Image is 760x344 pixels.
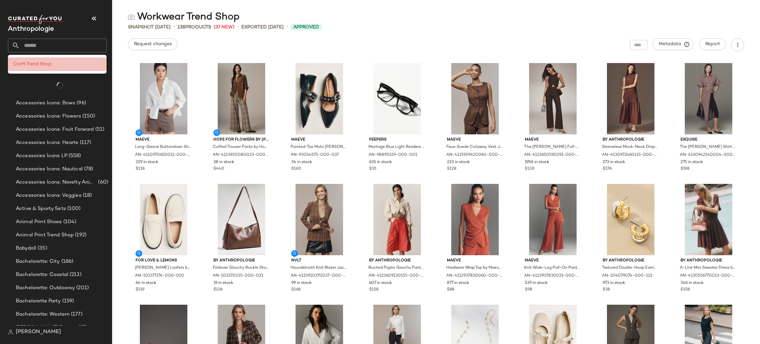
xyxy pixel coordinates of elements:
span: By Anthropologie [603,258,659,264]
img: 4130556770013_020_b [675,184,742,255]
span: Exquise [681,137,737,143]
span: Metadata [658,41,688,47]
span: Current Company Name [8,26,54,33]
img: 103370235_021_b [208,184,275,255]
span: AN-4112937830060-000-028 [446,273,502,279]
span: 329 in stock [136,159,158,165]
span: Accessories Icons: Hearts [16,139,79,147]
span: AN-4130972460115-000-020 [602,152,658,158]
span: Babydoll [16,245,36,252]
span: (558) [67,152,81,160]
span: Pointed-Toe Moto [PERSON_NAME] [PERSON_NAME] Flats by [PERSON_NAME] in Green, Women's, Size: 36, ... [291,144,347,150]
img: 4123650590291_029_b [520,63,586,134]
span: (100) [66,205,81,213]
span: Active & Sporty Sets [16,205,66,213]
div: Products [177,24,211,31]
span: AN-98895329-000-001 [368,152,417,158]
span: 138 [177,25,185,30]
span: AN-4123937830031-000-028 [524,273,580,279]
span: AN-4115929420084-000-020 [446,152,502,158]
span: Hardware Wrap Top by Maeve in Brown, Women's, Size: XL, Polyester/Elastane at Anthropologie [446,265,502,271]
span: $219 [136,287,144,293]
span: 1956 in stock [525,159,549,165]
img: 93054575_037_b [286,63,353,134]
span: AN-104079074-000-122 [602,273,652,279]
span: Faux-Suede Cutaway Vest Jacket by [PERSON_NAME] in Brown, Women's, Size: 2XS, Polyester/Elastane ... [446,144,502,150]
span: Report [705,42,720,47]
span: Accessories Icons: Fruit Forward [16,126,94,133]
span: $198 [681,166,689,172]
span: $160 [291,166,301,172]
img: 4110970650011_010_b [130,63,197,134]
span: AN-4110970650011-000-010 [135,152,191,158]
span: (150) [81,113,95,120]
span: • [286,23,288,31]
span: Bachelorette: Western [16,311,70,318]
span: Maeve [447,258,503,264]
span: The [PERSON_NAME] Full-Length Wide-Leg Pants by Maeve in Brown, Women's, Size: 33 P, Cotton/Linen... [524,144,580,150]
span: AN-4123650590291-000-029 [524,152,580,158]
span: (96) [75,99,86,107]
span: AN-4123920080023-000-029 [213,152,269,158]
img: svg%3e [8,329,13,335]
span: $38 [603,287,610,293]
span: (201) [75,284,89,292]
span: 973 in stock [603,280,625,286]
img: 104079074_122_b [597,184,664,255]
span: 38 in stock [213,159,234,165]
span: $440 [213,166,224,172]
img: cfy_white_logo.C9jOOHJF.svg [8,15,64,24]
span: Peepers [369,137,425,143]
span: AN-101377174-000-010 [135,273,184,279]
span: $168 [291,287,301,293]
span: [PERSON_NAME] Loafers by For Love & Lemons in White, Women's, Size: 41, Leather at Anthropologie [135,265,191,271]
img: 4123920080023_029_b [208,63,275,134]
span: 64 in stock [136,280,156,286]
span: Accessories Icons: Novelty Animal [16,179,97,186]
span: Montage Blue Light Readers by Peepers in Black, Women's, Size: 1.5X at Anthropologie [368,144,425,150]
span: For Love & Lemons [136,258,192,264]
span: • [173,23,175,31]
img: 4112937830060_028_b [442,184,508,255]
span: 99 in stock [291,280,312,286]
span: 275 in stock [681,159,703,165]
span: Bachelorette Party [16,297,61,305]
span: $118 [213,287,222,293]
span: Maeve [525,258,581,264]
img: 4123937830031_028_b [520,184,586,255]
img: 4130972460115_020_b [597,63,664,134]
button: Metadata [653,38,694,50]
span: AN-103370235-000-021 [213,273,263,279]
img: 4115929420084_020_b [442,63,508,134]
span: Textured Double-Hoop Earrings by Anthropologie in Gold, Women's, Gold/Zinc [602,265,658,271]
span: (186) [60,258,74,265]
span: $98 [525,287,532,293]
span: Knit Wide-Leg Pull-On Pants by [PERSON_NAME] in Brown, Women's, Size: 2XS, Polyester/Elastane at ... [524,265,580,271]
p: Exported [DATE] [241,24,284,31]
span: (104) [62,218,77,226]
button: Request changes [128,38,177,50]
span: Maeve [525,137,581,143]
span: Accessories Icons: Veggies [16,192,81,199]
span: [PERSON_NAME] [16,328,61,336]
span: 223 in stock [447,159,470,165]
img: 4115910370037_029_b [286,184,353,255]
span: 877 in stock [447,280,469,286]
span: Foldover Slouchy Buckle Shoulder Bag by Anthropologie in Brown, Women's, Polyester/Polyurethane [213,265,269,271]
span: (177) [70,311,82,318]
span: AN-4130942140004-000-020 [680,152,736,158]
span: Houndstooth Knit Blazer Jacket by NVLT in Brown, Women's, Size: Small, Polyester/Nylon at Anthrop... [291,265,347,271]
span: 607 in stock [369,280,392,286]
span: Accessories Icons LP [16,152,67,160]
span: $158 [681,287,690,293]
span: 34 in stock [291,159,312,165]
span: NVLT [291,258,347,264]
span: 539 in stock [525,280,548,286]
span: 346 in stock [681,280,704,286]
span: Curations [22,65,46,73]
span: Snapshot [DATE] [128,24,171,31]
span: AN-93054575-000-037 [291,152,339,158]
span: Bachelorette: Coastal [16,271,68,279]
span: (35) [36,245,47,252]
span: (60) [97,179,108,186]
